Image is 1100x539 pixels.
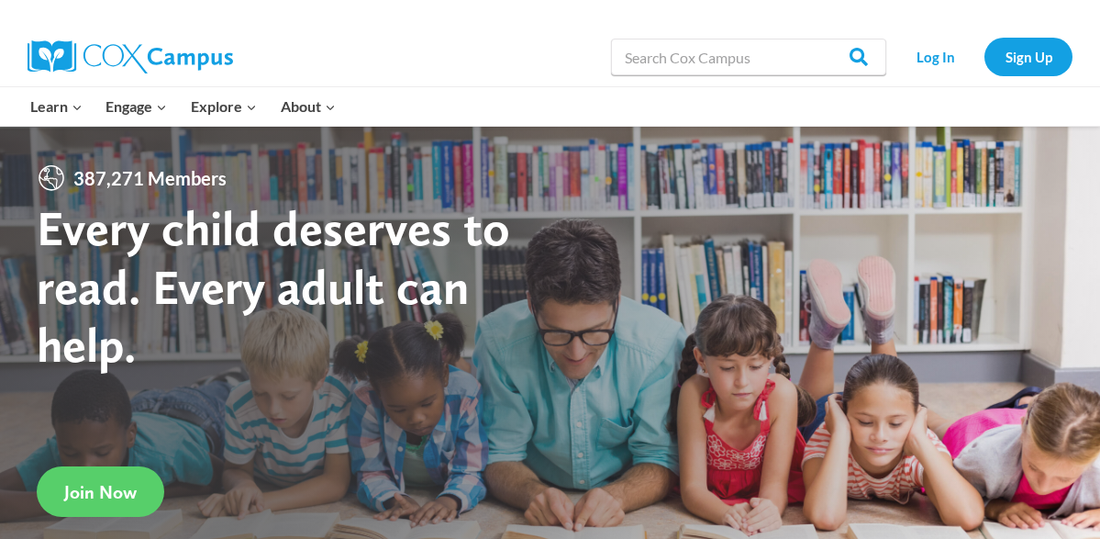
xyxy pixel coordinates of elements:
[37,198,510,374] strong: Every child deserves to read. Every adult can help.
[191,95,257,118] span: Explore
[611,39,886,75] input: Search Cox Campus
[281,95,336,118] span: About
[64,481,137,503] span: Join Now
[984,38,1072,75] a: Sign Up
[30,95,83,118] span: Learn
[18,87,347,126] nav: Primary Navigation
[28,40,233,73] img: Cox Campus
[37,466,164,517] a: Join Now
[66,163,234,193] span: 387,271 Members
[106,95,167,118] span: Engage
[895,38,1072,75] nav: Secondary Navigation
[895,38,975,75] a: Log In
